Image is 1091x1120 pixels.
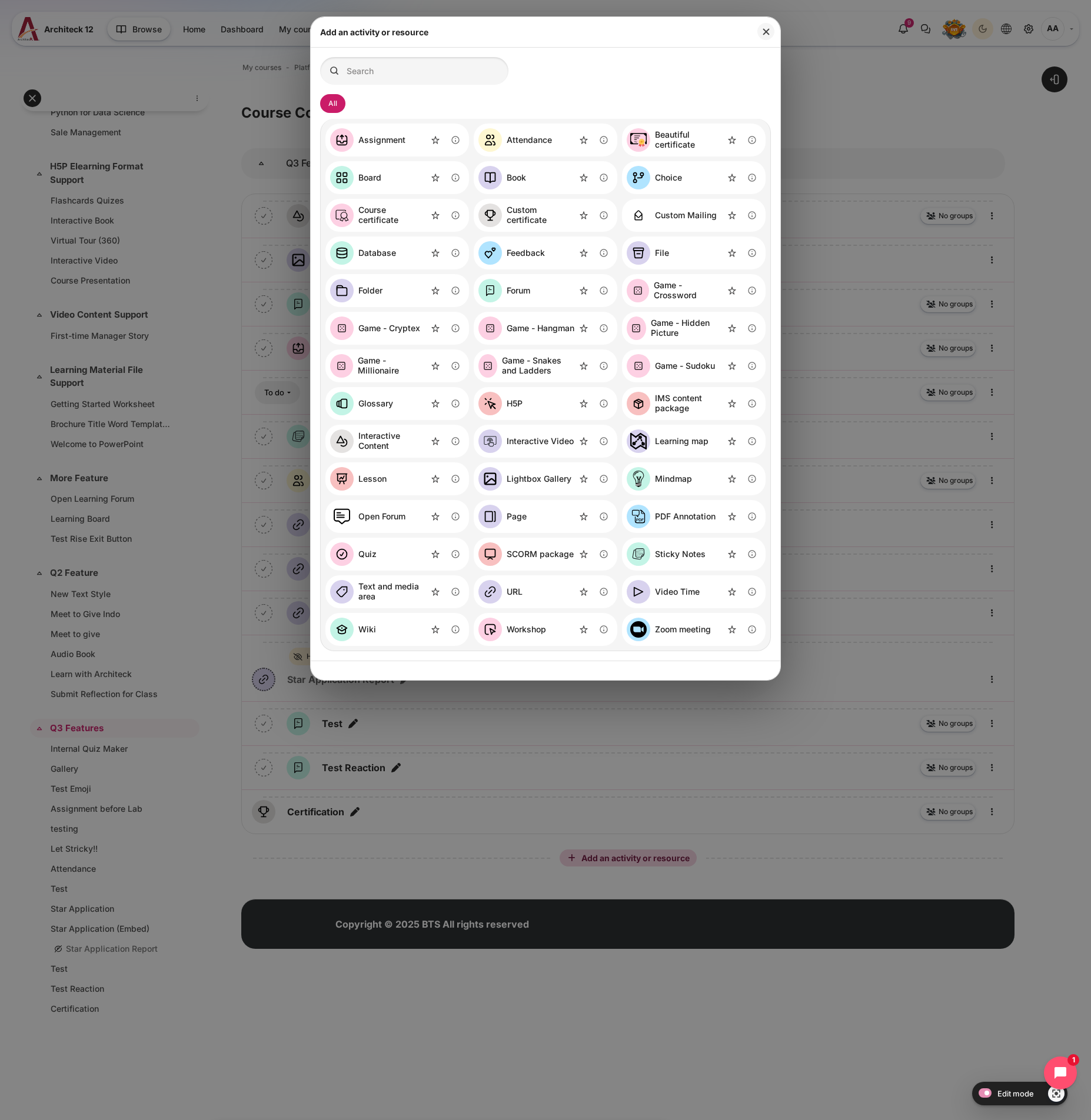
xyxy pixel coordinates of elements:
[627,279,723,302] a: Game - Crossword
[757,23,774,40] button: Close
[627,580,700,604] a: Video Time
[330,392,393,415] a: Glossary
[575,206,593,224] button: Star Custom certificate activity
[358,512,405,522] div: Open Forum
[330,316,420,340] a: Game - Cryptex
[507,474,571,484] div: Lightbox Gallery
[622,199,766,232] div: Custom Mailing
[330,166,381,189] a: Board
[427,395,444,412] button: Star Glossary activity
[427,545,444,563] button: Star Quiz activity
[427,357,444,375] button: Star Game - Millionaire activity
[321,119,770,651] div: Default activities
[427,470,444,488] button: Star Lesson activity
[627,467,692,491] a: Mindmap
[427,508,444,525] button: Star Open Forum activity
[474,124,617,156] div: Attendance
[651,318,723,338] div: Game - Hidden Picture
[474,312,617,345] div: Game - Hangman
[427,621,444,638] button: Star Wiki activity
[325,161,469,194] div: Board
[622,274,766,307] div: Game - Crossword
[622,613,766,646] div: Zoom meeting
[575,508,593,525] button: Star Page activity
[325,236,469,269] div: Database
[427,131,444,149] button: Star Assignment activity
[427,206,444,224] button: Star Course certificate activity
[474,538,617,571] div: SCORM package
[622,425,766,458] div: Learning map
[723,395,741,412] button: Star IMS content package activity
[575,432,593,450] button: Star Interactive Video activity
[478,128,552,152] a: Attendance
[575,583,593,601] button: Star URL activity
[723,432,741,450] button: Star Learning map activity
[478,316,574,340] a: Game - Hangman
[723,282,741,299] button: Star Game - Crossword activity
[723,131,741,149] button: Star Beautiful certificate activity
[478,580,523,604] a: URL
[474,387,617,420] div: H5P
[478,618,546,641] a: Workshop
[655,436,709,446] div: Learning map
[622,462,766,495] div: Mindmap
[655,549,706,559] div: Sticky Notes
[330,618,376,641] a: Wiki
[358,549,377,559] div: Quiz
[474,161,617,194] div: Book
[330,467,387,491] a: Lesson
[655,474,692,484] div: Mindmap
[723,169,741,186] button: Star Choice activity
[622,236,766,269] div: File
[622,387,766,420] div: IMS content package
[358,431,427,451] div: Interactive Content
[320,94,345,113] a: Default activities
[723,319,741,337] button: Star Game - Hidden Picture activity
[723,545,741,563] button: Star Sticky Notes activity
[358,286,382,296] div: Folder
[627,166,682,189] a: Choice
[427,432,444,450] button: Star Interactive Content activity
[622,161,766,194] div: Choice
[478,354,575,378] a: Game - Snakes and Ladders
[325,425,469,458] div: Interactive Content
[507,587,523,597] div: URL
[330,505,405,528] a: Open Forum
[320,26,428,38] h5: Add an activity or resource
[575,282,593,299] button: Star Forum activity
[622,124,766,156] div: Beautiful certificate
[507,248,545,258] div: Feedback
[655,625,711,635] div: Zoom meeting
[325,387,469,420] div: Glossary
[627,241,669,265] a: File
[358,324,420,334] div: Game - Cryptex
[478,467,571,491] a: Lightbox Gallery
[507,625,546,635] div: Workshop
[478,392,523,415] a: H5P
[330,542,377,566] a: Quiz
[622,312,766,345] div: Game - Hidden Picture
[575,470,593,488] button: Star Lightbox Gallery activity
[478,204,575,227] a: Custom certificate
[474,575,617,608] div: URL
[474,425,617,458] div: Interactive Video
[325,500,469,533] div: Open Forum
[575,319,593,337] button: Star Game - Hangman activity
[723,583,741,601] button: Star Video Time activity
[325,349,469,382] div: Game - Millionaire
[325,575,469,608] div: Text and media area
[654,281,723,301] div: Game - Crossword
[330,279,382,302] a: Folder
[427,282,444,299] button: Star Folder activity
[358,582,427,602] div: Text and media area
[330,354,427,378] a: Game - Millionaire
[627,618,711,641] a: Zoom meeting
[358,135,405,145] div: Assignment
[358,173,381,183] div: Board
[474,613,617,646] div: Workshop
[622,500,766,533] div: PDF Annotation
[655,512,716,522] div: PDF Annotation
[575,131,593,149] button: Star Attendance activity
[358,205,427,225] div: Course certificate
[627,128,723,152] a: Beautiful certificate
